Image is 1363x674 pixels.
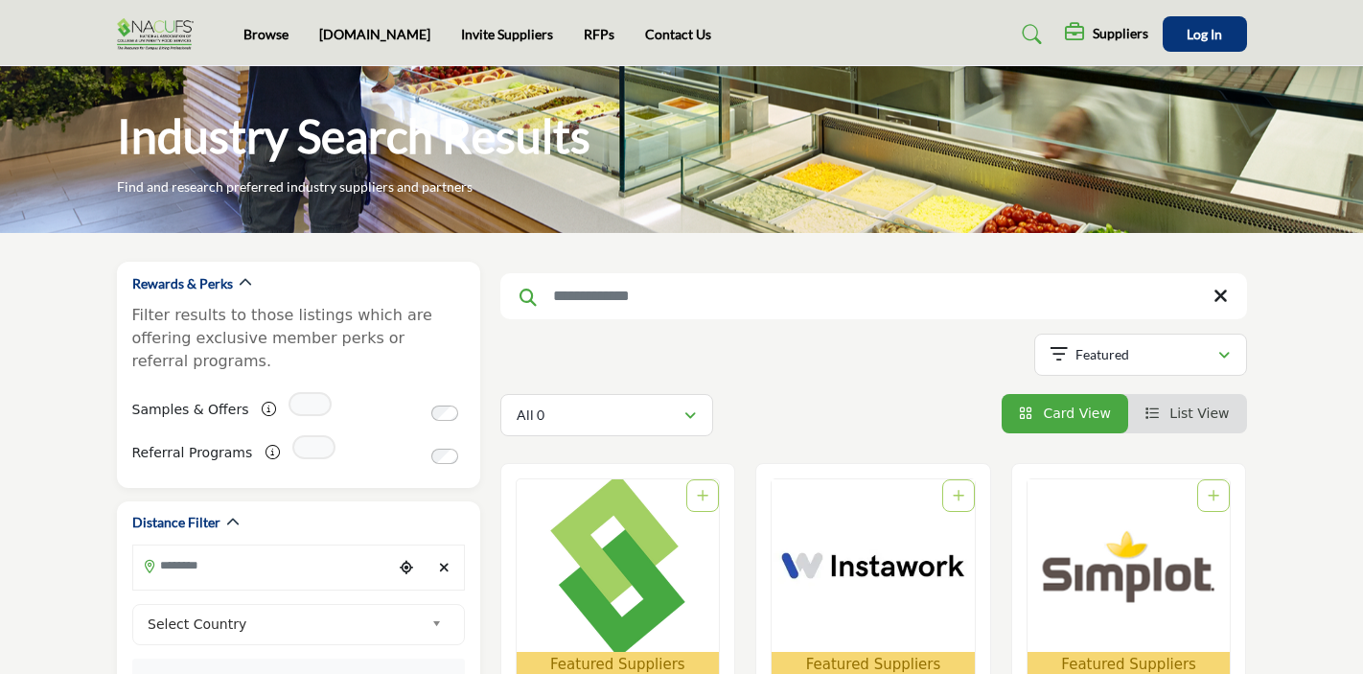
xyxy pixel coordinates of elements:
[243,26,289,42] a: Browse
[431,449,458,464] input: Switch to Referral Programs
[1034,334,1247,376] button: Featured
[319,26,430,42] a: [DOMAIN_NAME]
[117,18,203,50] img: Site Logo
[132,304,465,373] p: Filter results to those listings which are offering exclusive member perks or referral programs.
[1004,19,1054,50] a: Search
[772,479,975,652] img: Instawork
[517,479,720,652] img: NACUFS
[697,488,708,503] a: Add To List
[148,613,424,636] span: Select Country
[1028,479,1231,652] img: J.R. Simplot Company
[953,488,964,503] a: Add To List
[1169,406,1229,421] span: List View
[1019,406,1111,421] a: View Card
[430,547,459,589] div: Clear search location
[117,106,590,166] h1: Industry Search Results
[645,26,711,42] a: Contact Us
[133,547,392,585] input: Search Location
[1075,345,1129,364] p: Featured
[1043,406,1110,421] span: Card View
[461,26,553,42] a: Invite Suppliers
[517,406,544,425] p: All 0
[1163,16,1247,52] button: Log In
[117,177,473,197] p: Find and research preferred industry suppliers and partners
[1128,394,1247,433] li: List View
[1065,23,1148,46] div: Suppliers
[500,273,1247,319] input: Search Keyword
[1208,488,1219,503] a: Add To List
[132,393,249,427] label: Samples & Offers
[1093,25,1148,42] h5: Suppliers
[132,513,220,532] h2: Distance Filter
[132,436,253,470] label: Referral Programs
[1002,394,1128,433] li: Card View
[431,406,458,421] input: Switch to Samples & Offers
[132,274,233,293] h2: Rewards & Perks
[1145,406,1230,421] a: View List
[584,26,614,42] a: RFPs
[500,394,713,436] button: All 0
[392,547,421,589] div: Choose your current location
[1187,26,1222,42] span: Log In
